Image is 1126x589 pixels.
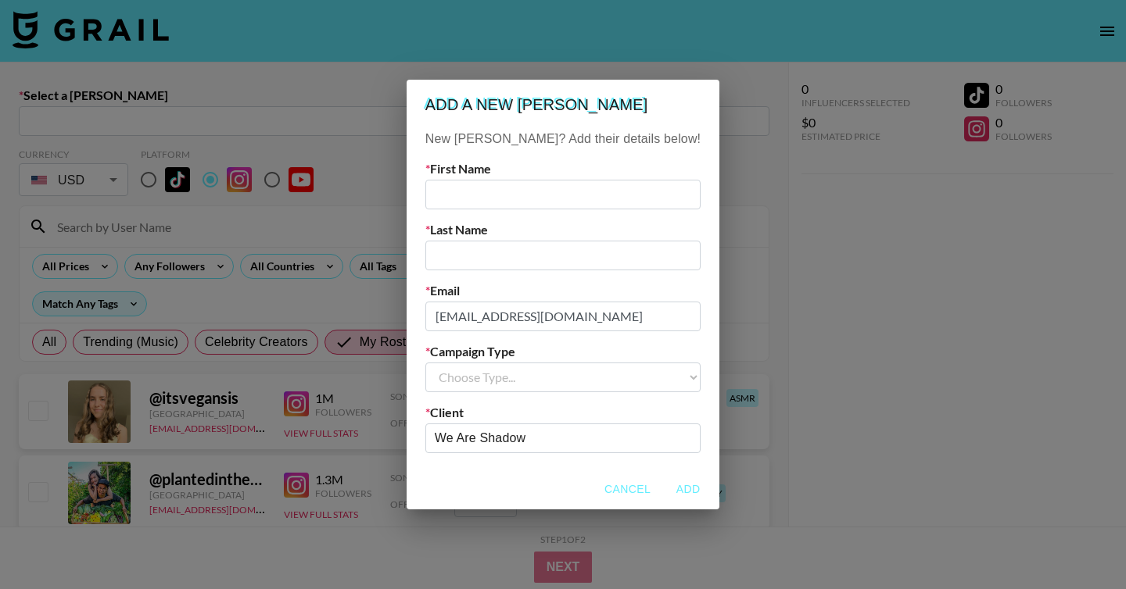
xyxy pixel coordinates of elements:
label: Client [425,405,701,420]
h2: Add a new [PERSON_NAME] [407,80,719,130]
label: Campaign Type [425,344,701,359]
button: Cancel [598,475,657,504]
label: Last Name [425,222,701,237]
label: Email [425,283,701,298]
button: Add [663,475,713,504]
label: First Name [425,161,701,177]
p: New [PERSON_NAME]? Add their details below! [425,130,701,148]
